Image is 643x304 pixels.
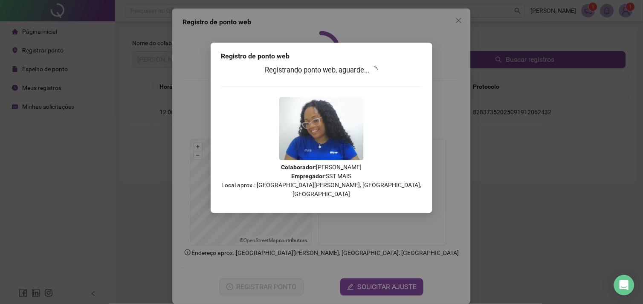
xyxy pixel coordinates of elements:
[221,65,422,76] h3: Registrando ponto web, aguarde...
[221,163,422,199] p: : [PERSON_NAME] : SST MAIS Local aprox.: [GEOGRAPHIC_DATA][PERSON_NAME], [GEOGRAPHIC_DATA], [GEOG...
[614,275,634,295] div: Open Intercom Messenger
[292,173,325,180] strong: Empregador
[281,164,315,171] strong: Colaborador
[371,67,378,73] span: loading
[221,51,422,61] div: Registro de ponto web
[279,97,364,160] img: Z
